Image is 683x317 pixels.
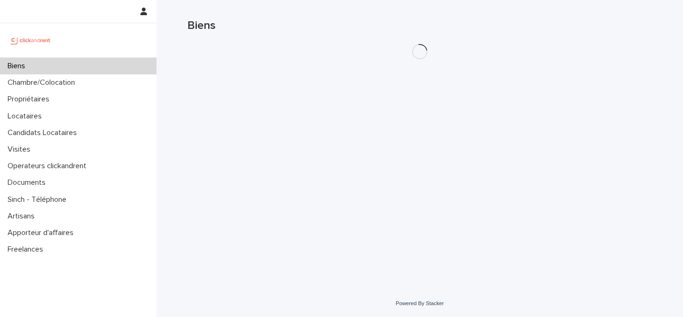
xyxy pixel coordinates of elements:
[4,145,38,154] p: Visites
[4,178,53,187] p: Documents
[4,228,81,237] p: Apporteur d'affaires
[4,195,74,204] p: Sinch - Téléphone
[4,112,49,121] p: Locataires
[4,78,83,87] p: Chambre/Colocation
[4,128,84,137] p: Candidats Locataires
[8,31,54,50] img: UCB0brd3T0yccxBKYDjQ
[396,300,443,306] a: Powered By Stacker
[4,62,33,71] p: Biens
[4,212,42,221] p: Artisans
[4,162,94,171] p: Operateurs clickandrent
[187,19,652,33] h1: Biens
[4,95,57,104] p: Propriétaires
[4,245,51,254] p: Freelances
